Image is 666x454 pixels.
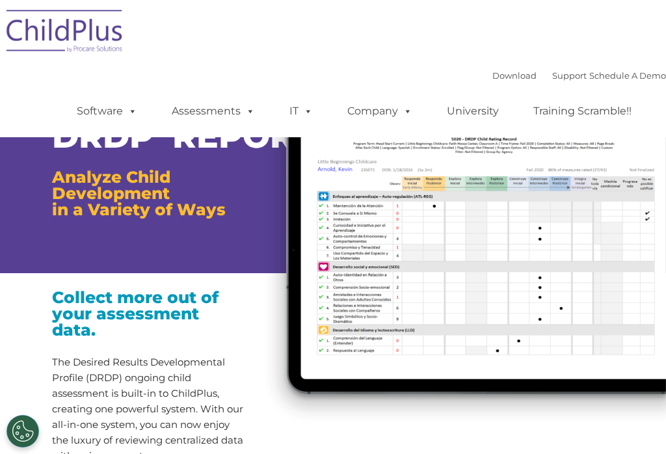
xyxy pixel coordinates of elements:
button: Cookies Settings [7,415,39,447]
a: Software [64,98,150,124]
h1: DRDP REPORTS [52,120,244,153]
a: IT [276,98,326,124]
img: drdp-child-rating-ralign [254,78,666,427]
a: Training Scramble!! [520,98,645,124]
a: Assessments [159,98,268,124]
font: | [492,70,666,81]
a: Download [492,70,537,81]
a: Company [334,98,425,124]
a: University [434,98,512,124]
span: in a Variety of Ways [52,200,226,219]
a: Schedule A Demo [589,70,666,81]
span: Analyze Child Development [52,167,170,203]
a: Support [552,70,587,81]
h3: Collect more out of your assessment data. [52,289,244,338]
